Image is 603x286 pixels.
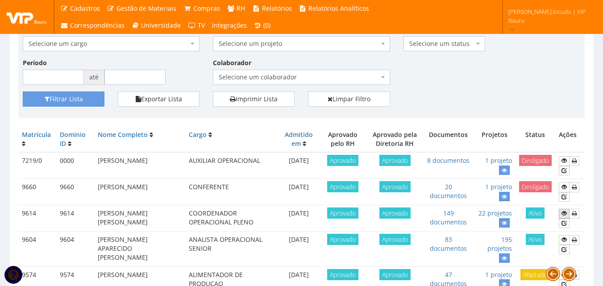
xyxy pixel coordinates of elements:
a: Matrícula [22,130,51,139]
button: Filtrar Lista [23,91,104,107]
span: RH [237,4,245,12]
span: Aprovado [379,269,411,280]
a: 1 projeto [485,270,512,279]
span: Aprovado [327,207,358,219]
td: AUXILIAR OPERACIONAL [185,152,279,179]
a: Integrações [208,17,250,34]
a: Cargo [189,130,207,139]
a: 149 documentos [430,209,467,226]
span: Afastado [520,269,550,280]
td: [PERSON_NAME] [94,152,185,179]
a: 83 documentos [430,235,467,253]
span: Cadastros [70,4,100,12]
span: Universidade [141,21,181,29]
td: 9660 [18,179,56,205]
td: [DATE] [279,232,320,266]
span: Ativo [526,234,545,245]
td: [PERSON_NAME] [94,179,185,205]
a: Nome Completo [98,130,148,139]
a: Correspondências [57,17,128,34]
a: Limpar Filtro [308,91,390,107]
span: (0) [263,21,270,29]
td: 9604 [56,232,94,266]
th: Status [516,127,555,152]
th: Aprovado pelo RH [320,127,366,152]
span: Aprovado [327,155,358,166]
span: até [84,70,104,85]
th: Aprovado pela Diretoria RH [366,127,424,152]
span: Aprovado [379,234,411,245]
span: Selecione um status [409,39,474,48]
td: [DATE] [279,152,320,179]
span: Aprovado [327,181,358,192]
span: Selecione um projeto [213,36,390,51]
span: Correspondências [70,21,125,29]
a: TV [184,17,208,34]
span: TV [198,21,205,29]
span: Compras [193,4,220,12]
span: Desligado [519,155,552,166]
span: Relatórios Analíticos [308,4,369,12]
a: 1 projeto [485,156,512,165]
span: Ativo [526,207,545,219]
td: [DATE] [279,179,320,205]
span: Aprovado [379,207,411,219]
a: (0) [250,17,274,34]
td: [DATE] [279,205,320,232]
span: Selecione um colaborador [219,73,378,82]
a: Domínio ID [60,130,86,148]
td: COORDENADOR OPERACIONAL PLENO [185,205,279,232]
td: 9614 [56,205,94,232]
td: CONFERENTE [185,179,279,205]
span: Aprovado [379,181,411,192]
span: Aprovado [327,234,358,245]
img: logo [7,10,47,24]
span: [PERSON_NAME].bicudo | VIP Bauru [508,7,591,25]
span: Selecione um status [403,36,485,51]
span: Desligado [519,181,552,192]
a: Universidade [128,17,185,34]
span: Gestão de Materiais [116,4,176,12]
a: 1 projeto [485,182,512,191]
td: [PERSON_NAME] [PERSON_NAME] [94,205,185,232]
span: Aprovado [327,269,358,280]
a: Admitido em [285,130,313,148]
a: Imprimir Lista [213,91,295,107]
td: 9604 [18,232,56,266]
span: Integrações [212,21,247,29]
td: 9660 [56,179,94,205]
label: Colaborador [213,58,251,67]
th: Projetos [473,127,516,152]
td: 9614 [18,205,56,232]
span: Relatórios [262,4,292,12]
th: Documentos [424,127,474,152]
button: Exportar Lista [118,91,200,107]
span: Selecione um cargo [23,36,200,51]
span: Selecione um colaborador [213,70,390,85]
td: 0000 [56,152,94,179]
span: Selecione um cargo [29,39,188,48]
a: 22 projetos [478,209,512,217]
td: 7219/0 [18,152,56,179]
label: Período [23,58,47,67]
th: Ações [555,127,585,152]
a: 20 documentos [430,182,467,200]
a: 8 documentos [427,156,470,165]
a: 195 projetos [487,235,512,253]
td: ANALISTA OPERACIONAL SENIOR [185,232,279,266]
td: [PERSON_NAME] APARECIDO [PERSON_NAME] [94,232,185,266]
span: Selecione um projeto [219,39,378,48]
span: Aprovado [379,155,411,166]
